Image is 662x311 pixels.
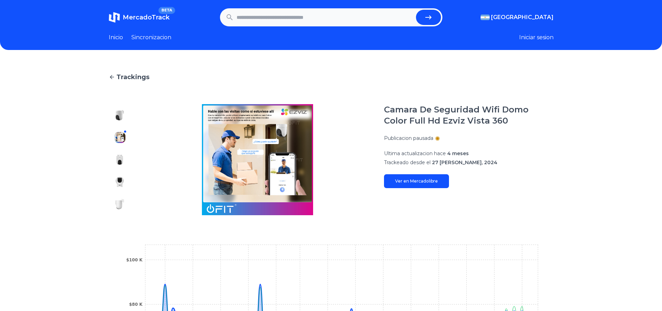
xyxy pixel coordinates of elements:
span: Ultima actualizacion hace [384,150,446,157]
span: BETA [158,7,175,14]
span: [GEOGRAPHIC_DATA] [491,13,554,22]
img: Camara De Seguridad Wifi Domo Color Full Hd Ezviz Vista 360 [145,104,370,215]
img: Camara De Seguridad Wifi Domo Color Full Hd Ezviz Vista 360 [114,176,125,187]
tspan: $100 K [126,258,143,262]
a: Sincronizacion [131,33,171,42]
span: MercadoTrack [123,14,170,21]
span: 4 meses [447,150,469,157]
img: Camara De Seguridad Wifi Domo Color Full Hd Ezviz Vista 360 [114,132,125,143]
a: Trackings [109,72,554,82]
h1: Camara De Seguridad Wifi Domo Color Full Hd Ezviz Vista 360 [384,104,554,126]
img: Camara De Seguridad Wifi Domo Color Full Hd Ezviz Vista 360 [114,154,125,165]
img: Camara De Seguridad Wifi Domo Color Full Hd Ezviz Vista 360 [114,110,125,121]
a: Ver en Mercadolibre [384,174,449,188]
button: [GEOGRAPHIC_DATA] [481,13,554,22]
p: Publicacion pausada [384,135,433,142]
tspan: $80 K [129,302,142,307]
span: 27 [PERSON_NAME], 2024 [432,159,497,166]
a: Inicio [109,33,123,42]
img: Argentina [481,15,490,20]
span: Trackeado desde el [384,159,431,166]
img: Camara De Seguridad Wifi Domo Color Full Hd Ezviz Vista 360 [114,199,125,210]
img: MercadoTrack [109,12,120,23]
span: Trackings [116,72,149,82]
button: Iniciar sesion [519,33,554,42]
a: MercadoTrackBETA [109,12,170,23]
